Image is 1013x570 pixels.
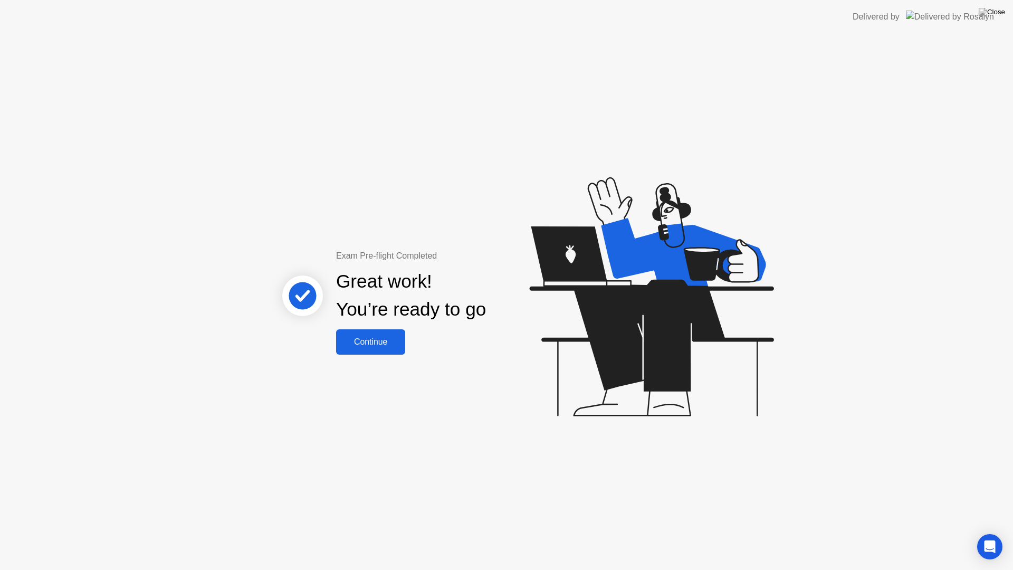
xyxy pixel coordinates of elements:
img: Delivered by Rosalyn [906,11,994,23]
div: Continue [339,337,402,347]
button: Continue [336,329,405,355]
div: Great work! You’re ready to go [336,268,486,324]
div: Delivered by [853,11,900,23]
div: Open Intercom Messenger [977,534,1002,559]
img: Close [979,8,1005,16]
div: Exam Pre-flight Completed [336,250,554,262]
